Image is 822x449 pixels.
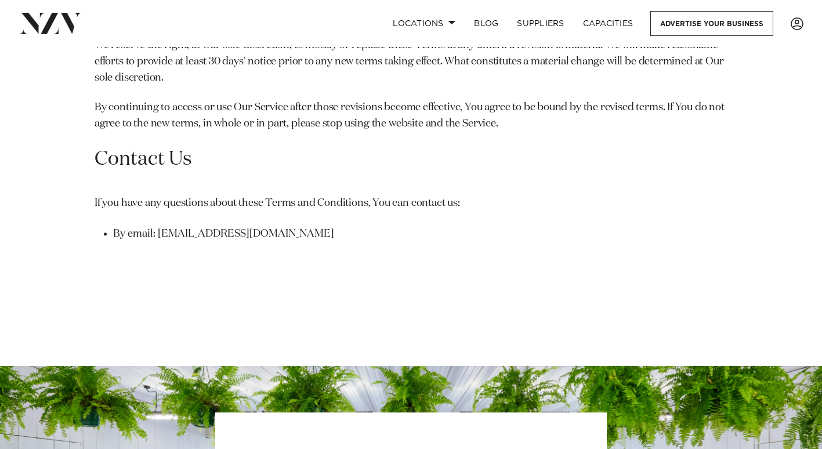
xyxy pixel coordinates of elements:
[19,13,82,34] img: nzv-logo.png
[465,11,508,36] a: BLOG
[383,11,465,36] a: Locations
[650,11,773,36] a: Advertise your business
[113,226,727,242] li: By email: [EMAIL_ADDRESS][DOMAIN_NAME]
[95,100,727,132] p: By continuing to access or use Our Service after those revisions become effective, You agree to b...
[574,11,643,36] a: Capacities
[508,11,573,36] a: SUPPLIERS
[95,195,727,212] p: If you have any questions about these Terms and Conditions, You can contact us:
[95,146,727,172] h2: Contact Us
[95,38,727,86] p: We reserve the right, at Our sole discretion, to modify or replace these Terms at any time. If a ...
